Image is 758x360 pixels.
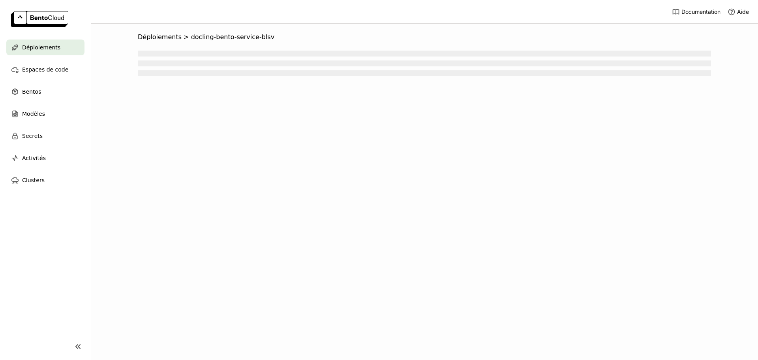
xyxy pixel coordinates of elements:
a: Clusters [6,172,84,188]
span: Modèles [22,109,45,119]
nav: Breadcrumbs navigation [138,33,711,41]
span: Aide [737,8,749,15]
a: Bentos [6,84,84,100]
span: > [182,33,191,41]
span: Activités [22,153,46,163]
a: Documentation [672,8,720,16]
span: Secrets [22,131,43,141]
a: Activités [6,150,84,166]
a: Modèles [6,106,84,122]
span: docling-bento-service-blsv [191,33,274,41]
a: Secrets [6,128,84,144]
span: Clusters [22,175,45,185]
span: Bentos [22,87,41,96]
span: Déploiements [22,43,60,52]
span: Espaces de code [22,65,68,74]
img: logo [11,11,68,27]
span: Déploiements [138,33,182,41]
div: Aide [728,8,749,16]
span: Documentation [681,8,720,15]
